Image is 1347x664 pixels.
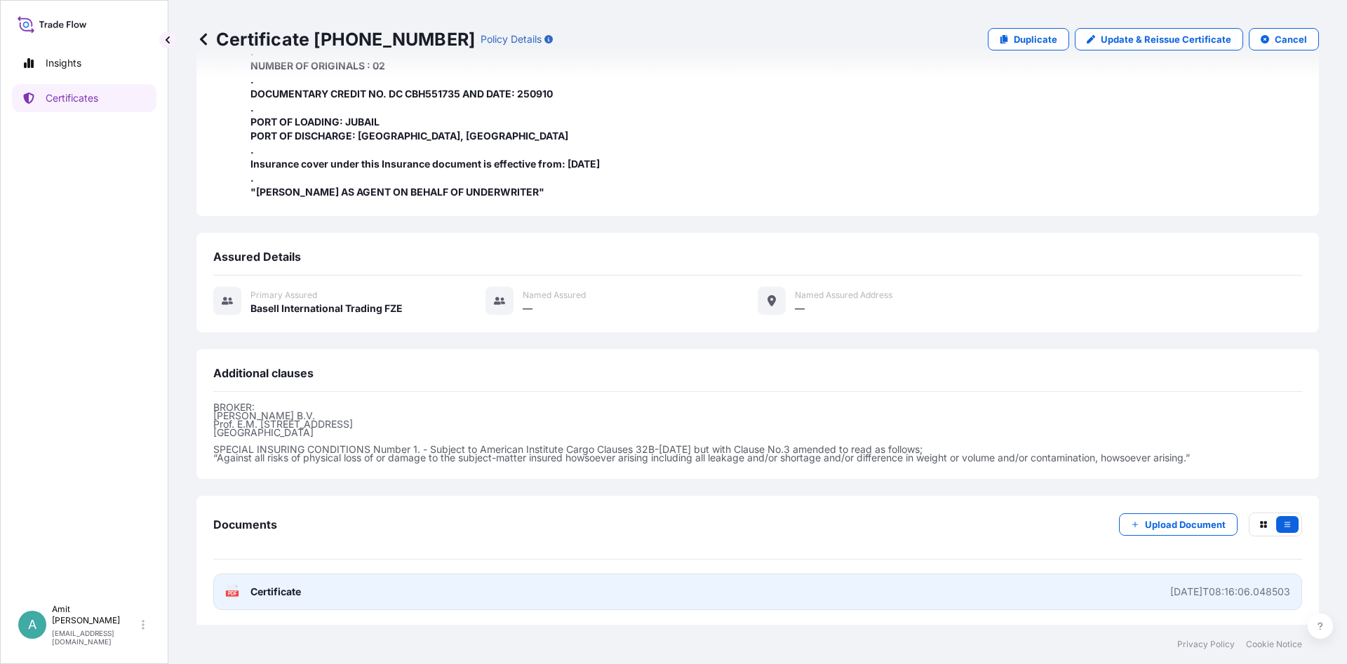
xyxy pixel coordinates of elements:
a: Certificates [12,84,156,112]
p: [EMAIL_ADDRESS][DOMAIN_NAME] [52,629,139,646]
text: PDF [228,591,237,596]
a: Insights [12,49,156,77]
span: Primary assured [250,290,317,301]
p: Policy Details [481,32,542,46]
span: Documents [213,517,277,531]
p: Certificate [PHONE_NUMBER] [196,28,475,50]
a: Privacy Policy [1177,639,1235,650]
p: BROKER: [PERSON_NAME] B.V. Prof. E.M. [STREET_ADDRESS] [GEOGRAPHIC_DATA] SPECIAL INSURING CONDITI... [213,403,1302,462]
span: Certificate [250,585,301,599]
a: Cookie Notice [1246,639,1302,650]
p: Certificates [46,91,98,105]
span: Additional clauses [213,366,314,380]
p: Cancel [1275,32,1307,46]
a: Update & Reissue Certificate [1075,28,1243,50]
button: Cancel [1249,28,1319,50]
button: Upload Document [1119,513,1238,536]
p: Insights [46,56,81,70]
p: Amit [PERSON_NAME] [52,604,139,626]
span: Named Assured Address [795,290,892,301]
span: A [28,618,36,632]
div: [DATE]T08:16:06.048503 [1170,585,1290,599]
p: Update & Reissue Certificate [1101,32,1231,46]
a: Duplicate [988,28,1069,50]
span: Named Assured [523,290,586,301]
span: INSURANCE COVERING ALL RISKS. . VESSEL NAME AND VOYAGE NO: [PERSON_NAME] [PERSON_NAME], V.25023E ... [250,3,631,199]
a: PDFCertificate[DATE]T08:16:06.048503 [213,574,1302,610]
span: Basell International Trading FZE [250,301,403,316]
span: — [523,301,532,316]
span: Assured Details [213,250,301,264]
p: Upload Document [1145,517,1226,531]
p: Duplicate [1014,32,1057,46]
span: — [795,301,805,316]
